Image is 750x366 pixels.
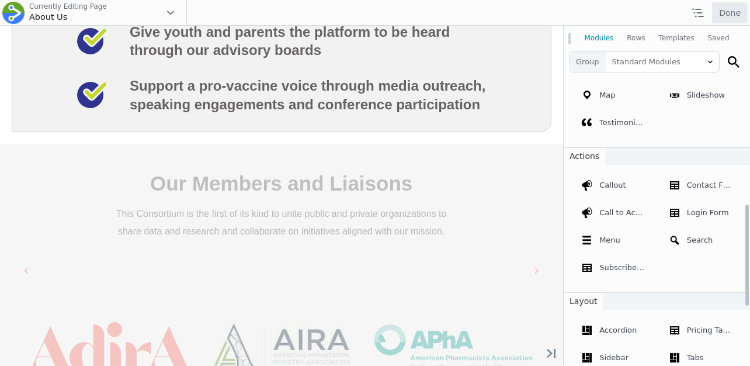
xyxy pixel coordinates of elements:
span: Slideshow [687,91,725,99]
span: Call to Action [599,208,650,217]
span: Standard Modules [606,52,719,72]
span: Tabs [687,353,704,362]
button: Done [712,2,748,23]
img: bluecheckmark [77,56,106,82]
span: Sidebar [599,353,629,362]
p: This Consortium is the first of its kind to unite public and private organizations to share data ... [106,179,457,214]
span: Contact Form [687,181,738,189]
span: Group [570,52,606,72]
span: Actions [564,148,605,165]
button: Outline [686,2,710,23]
button: Modules [578,28,620,49]
img: American Pharmacists Association (APhA) [373,298,534,346]
img: gb-icon-small.png [2,2,25,24]
span: Subscribe Form [599,263,658,272]
span: Login Form [687,208,729,217]
span: Callout [599,181,626,189]
button: Rows [620,28,652,49]
img: American Immunization Registry Association (AIRA) [209,296,355,348]
span: Our Members and Liaisons [150,146,412,169]
span: Pricing Table [687,326,735,334]
img: bluecheckmark [77,2,106,29]
div: Currently Editing Page [29,2,155,11]
button: Templates [652,28,701,49]
button: Group Standard Modules [570,51,720,72]
span: Search [687,236,713,244]
span: Menu [599,236,620,244]
span: Testimonials [599,118,646,127]
span: Layout [564,293,603,310]
span: Map [599,91,615,99]
img: AdirA [29,296,190,348]
span: Accordion [599,326,637,334]
button: Saved [701,28,736,49]
div: About Us [29,11,155,23]
h3: Support a pro-vaccine voice through media outreach, speaking engagements and conference participa... [130,51,486,87]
